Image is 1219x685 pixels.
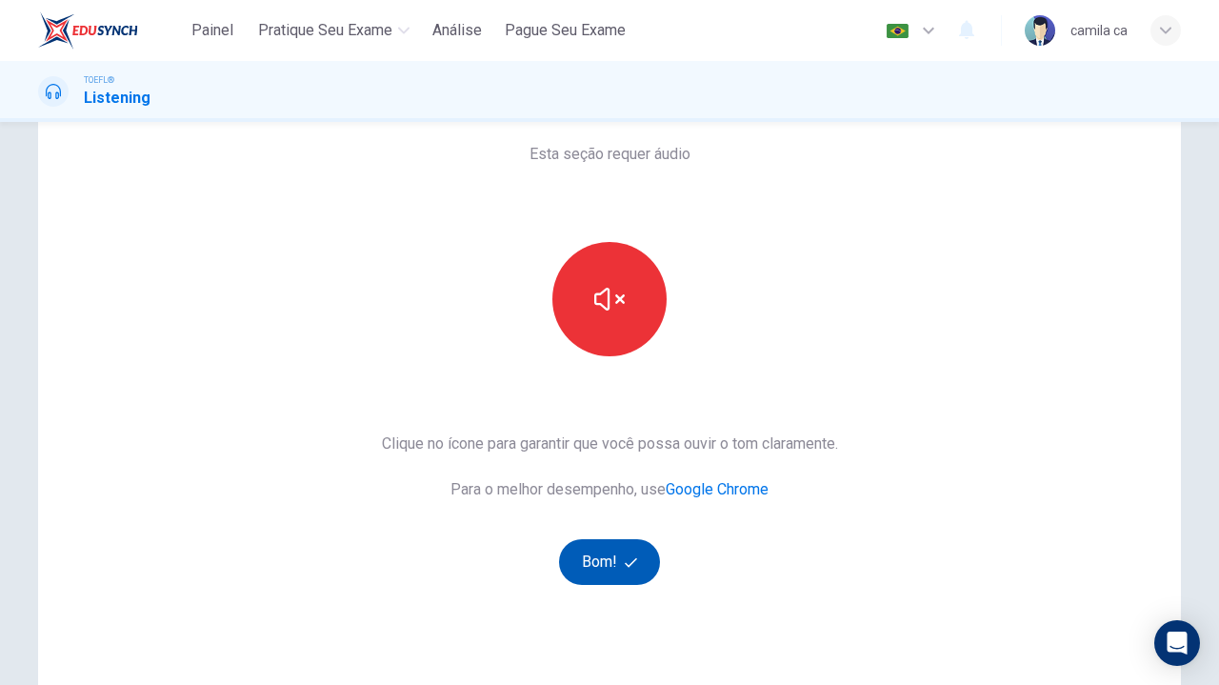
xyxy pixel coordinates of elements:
a: Google Chrome [666,480,769,498]
button: Bom! [559,539,661,585]
button: Pratique seu exame [250,13,417,48]
span: Pratique seu exame [258,19,392,42]
button: Análise [425,13,490,48]
button: Painel [182,13,243,48]
a: EduSynch logo [38,11,182,50]
span: Análise [432,19,482,42]
span: Esta seção requer áudio [530,143,690,166]
img: EduSynch logo [38,11,138,50]
span: Clique no ícone para garantir que você possa ouvir o tom claramente. [382,433,838,455]
span: Pague Seu Exame [505,19,626,42]
span: Painel [191,19,233,42]
button: Pague Seu Exame [497,13,633,48]
div: camila ca [1070,19,1128,42]
span: TOEFL® [84,73,114,87]
div: Open Intercom Messenger [1154,620,1200,666]
img: pt [886,24,909,38]
h1: Listening [84,87,150,110]
span: Para o melhor desempenho, use [382,478,838,501]
img: Profile picture [1025,15,1055,46]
